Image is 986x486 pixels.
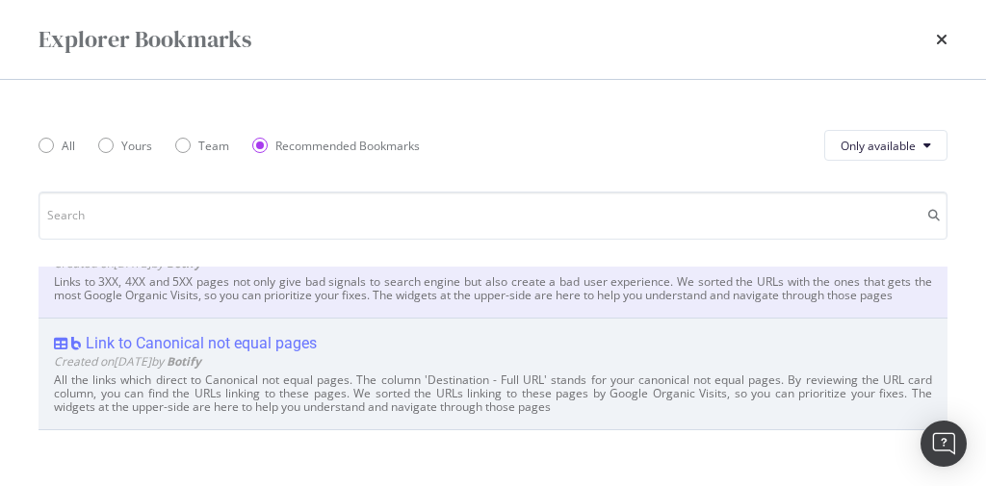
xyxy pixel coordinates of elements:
div: Recommended Bookmarks [252,138,420,154]
div: Yours [121,138,152,154]
div: Team [175,138,229,154]
div: All [39,138,75,154]
div: Links to 3XX, 4XX and 5XX pages not only give bad signals to search engine but also create a bad ... [54,275,932,302]
div: Open Intercom Messenger [921,421,967,467]
div: times [936,23,947,56]
span: Created on [DATE] by [54,353,201,370]
div: Explorer Bookmarks [39,23,251,56]
div: Team [198,138,229,154]
b: Botify [167,255,201,271]
div: Link to Canonical not equal pages [86,334,317,353]
div: Duplicate Meta Descriptions [86,446,277,465]
input: Search [39,192,947,240]
span: Only available [841,138,916,154]
b: Botify [167,353,201,370]
div: Yours [98,138,152,154]
div: Recommended Bookmarks [275,138,420,154]
button: Only available [824,130,947,161]
div: All the links which direct to Canonical not equal pages. The column 'Destination - Full URL' stan... [54,373,932,414]
div: All [62,138,75,154]
span: Created on [DATE] by [54,255,201,271]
